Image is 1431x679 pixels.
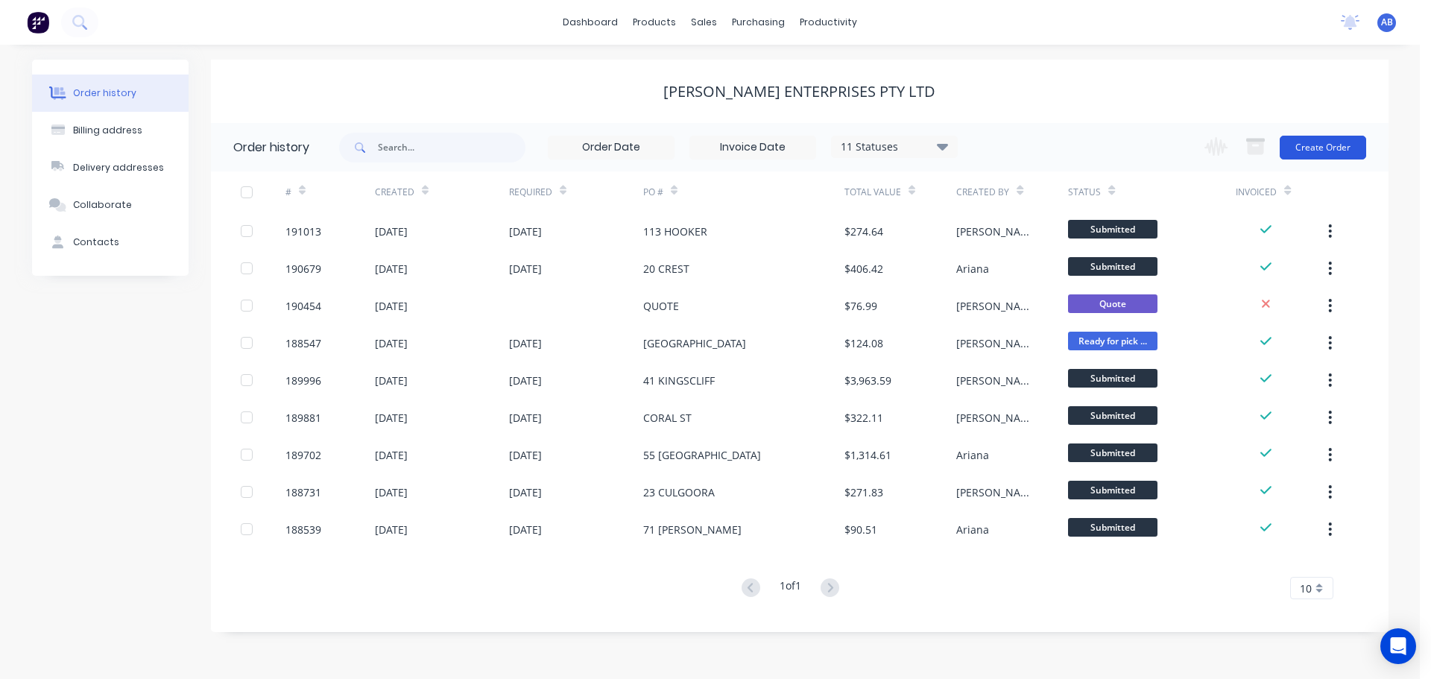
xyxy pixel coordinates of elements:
button: Billing address [32,112,189,149]
div: [PERSON_NAME] [956,373,1038,388]
div: [DATE] [375,335,408,351]
div: 55 [GEOGRAPHIC_DATA] [643,447,761,463]
div: productivity [792,11,865,34]
span: Submitted [1068,257,1157,276]
div: [DATE] [375,410,408,426]
div: Contacts [73,236,119,249]
div: [DATE] [509,335,542,351]
img: Factory [27,11,49,34]
div: [DATE] [375,298,408,314]
div: CORAL ST [643,410,692,426]
div: purchasing [724,11,792,34]
div: PO # [643,171,844,212]
div: 23 CULGOORA [643,484,715,500]
div: [DATE] [375,484,408,500]
span: 10 [1300,581,1312,596]
div: Order history [233,139,309,157]
div: 190679 [285,261,321,277]
div: [DATE] [509,484,542,500]
span: Submitted [1068,369,1157,388]
div: Required [509,186,552,199]
div: 1 of 1 [780,578,801,599]
div: Created By [956,171,1068,212]
div: # [285,171,375,212]
input: Invoice Date [690,136,815,159]
div: Open Intercom Messenger [1380,628,1416,664]
div: Status [1068,171,1236,212]
div: [PERSON_NAME] [956,224,1038,239]
div: QUOTE [643,298,679,314]
div: Status [1068,186,1101,199]
div: $406.42 [844,261,883,277]
span: Ready for pick ... [1068,332,1157,350]
div: products [625,11,683,34]
div: [PERSON_NAME] [956,484,1038,500]
div: 189881 [285,410,321,426]
div: [DATE] [509,373,542,388]
div: Invoiced [1236,171,1325,212]
div: 11 Statuses [832,139,957,155]
div: [DATE] [509,522,542,537]
div: $322.11 [844,410,883,426]
div: [GEOGRAPHIC_DATA] [643,335,746,351]
div: 191013 [285,224,321,239]
div: $274.64 [844,224,883,239]
div: Created [375,186,414,199]
div: $90.51 [844,522,877,537]
div: Ariana [956,261,989,277]
div: $3,963.59 [844,373,891,388]
span: Submitted [1068,481,1157,499]
div: [PERSON_NAME] [956,298,1038,314]
div: 190454 [285,298,321,314]
div: Ariana [956,447,989,463]
div: 20 CREST [643,261,689,277]
div: 188539 [285,522,321,537]
div: Billing address [73,124,142,137]
div: 71 [PERSON_NAME] [643,522,742,537]
div: Delivery addresses [73,161,164,174]
div: $271.83 [844,484,883,500]
div: sales [683,11,724,34]
span: Submitted [1068,443,1157,462]
div: Created [375,171,509,212]
span: Submitted [1068,220,1157,239]
div: [DATE] [375,522,408,537]
div: $76.99 [844,298,877,314]
div: $124.08 [844,335,883,351]
div: 113 HOOKER [643,224,707,239]
div: [DATE] [375,447,408,463]
button: Create Order [1280,136,1366,160]
div: [DATE] [375,224,408,239]
a: dashboard [555,11,625,34]
div: PO # [643,186,663,199]
input: Order Date [549,136,674,159]
div: Total Value [844,171,956,212]
button: Order history [32,75,189,112]
div: [PERSON_NAME] [956,335,1038,351]
div: [DATE] [509,261,542,277]
div: [DATE] [509,447,542,463]
button: Collaborate [32,186,189,224]
div: [DATE] [375,261,408,277]
div: [DATE] [375,373,408,388]
div: Total Value [844,186,901,199]
div: 188731 [285,484,321,500]
div: Required [509,171,643,212]
span: Submitted [1068,518,1157,537]
div: 41 KINGSCLIFF [643,373,715,388]
div: # [285,186,291,199]
div: [DATE] [509,224,542,239]
div: Created By [956,186,1009,199]
div: [PERSON_NAME] [956,410,1038,426]
div: [PERSON_NAME] Enterprises Pty Ltd [663,83,935,101]
div: [DATE] [509,410,542,426]
span: Quote [1068,294,1157,313]
div: 189996 [285,373,321,388]
div: Invoiced [1236,186,1277,199]
input: Search... [378,133,525,162]
span: AB [1381,16,1393,29]
div: 189702 [285,447,321,463]
div: Collaborate [73,198,132,212]
span: Submitted [1068,406,1157,425]
div: Ariana [956,522,989,537]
